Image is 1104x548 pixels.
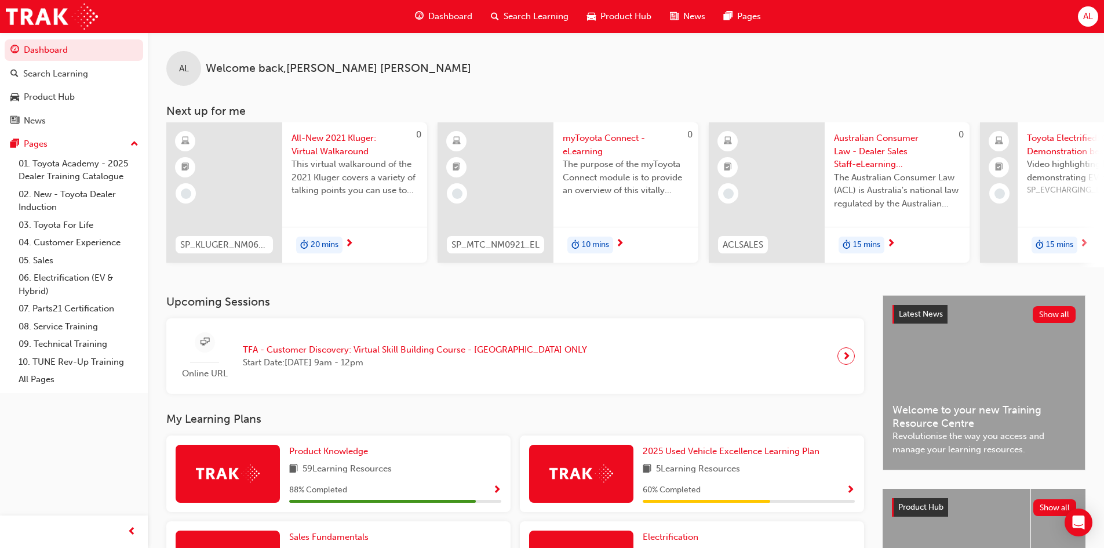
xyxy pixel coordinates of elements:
span: pages-icon [10,139,19,150]
span: 5 Learning Resources [656,462,740,477]
a: 0SP_MTC_NM0921_ELmyToyota Connect - eLearningThe purpose of the myToyota Connect module is to pro... [438,122,698,263]
a: car-iconProduct Hub [578,5,661,28]
span: 59 Learning Resources [303,462,392,477]
span: Latest News [899,309,943,319]
button: Show Progress [846,483,855,498]
span: learningResourceType_ELEARNING-icon [181,134,190,149]
a: News [5,110,143,132]
a: Product HubShow all [892,498,1076,517]
span: learningResourceType_ELEARNING-icon [724,134,732,149]
button: Pages [5,133,143,155]
span: Product Hub [898,502,943,512]
img: Trak [549,464,613,482]
span: learningRecordVerb_NONE-icon [181,188,191,199]
span: next-icon [842,348,851,364]
span: learningRecordVerb_NONE-icon [723,188,734,199]
span: Dashboard [428,10,472,23]
span: news-icon [670,9,679,24]
span: 2025 Used Vehicle Excellence Learning Plan [643,446,819,456]
a: 08. Service Training [14,318,143,336]
span: Welcome back , [PERSON_NAME] [PERSON_NAME] [206,62,471,75]
span: 88 % Completed [289,484,347,497]
span: TFA - Customer Discovery: Virtual Skill Building Course - [GEOGRAPHIC_DATA] ONLY [243,343,587,357]
span: laptop-icon [995,134,1003,149]
span: Product Hub [600,10,651,23]
span: Product Knowledge [289,446,368,456]
span: up-icon [130,137,139,152]
span: Welcome to your new Training Resource Centre [892,404,1076,430]
a: Electrification [643,531,703,544]
span: learningRecordVerb_NONE-icon [994,188,1005,199]
a: guage-iconDashboard [406,5,482,28]
span: 15 mins [853,238,880,252]
span: Australian Consumer Law - Dealer Sales Staff-eLearning module [834,132,960,171]
span: guage-icon [415,9,424,24]
span: search-icon [10,69,19,79]
a: Search Learning [5,63,143,85]
span: 10 mins [582,238,609,252]
a: All Pages [14,371,143,389]
a: 02. New - Toyota Dealer Induction [14,186,143,216]
span: AL [1083,10,1093,23]
a: Latest NewsShow allWelcome to your new Training Resource CentreRevolutionise the way you access a... [883,295,1085,470]
a: 07. Parts21 Certification [14,300,143,318]
span: next-icon [1080,239,1088,249]
span: 0 [687,129,693,140]
div: Pages [24,137,48,151]
span: 15 mins [1046,238,1073,252]
span: Online URL [176,367,234,380]
span: duration-icon [843,238,851,253]
span: duration-icon [300,238,308,253]
span: pages-icon [724,9,733,24]
div: Search Learning [23,67,88,81]
span: prev-icon [127,525,136,539]
div: Open Intercom Messenger [1065,509,1092,536]
span: sessionType_ONLINE_URL-icon [201,335,209,350]
a: news-iconNews [661,5,715,28]
button: Show all [1033,499,1077,516]
div: Product Hub [24,90,75,104]
span: duration-icon [571,238,580,253]
span: 0 [416,129,421,140]
a: 09. Technical Training [14,335,143,353]
h3: Upcoming Sessions [166,295,864,309]
span: The purpose of the myToyota Connect module is to provide an overview of this vitally important ne... [563,158,689,197]
span: book-icon [289,462,298,477]
img: Trak [6,3,98,30]
span: Electrification [643,532,698,542]
span: booktick-icon [724,160,732,175]
button: DashboardSearch LearningProduct HubNews [5,37,143,133]
button: AL [1078,6,1098,27]
a: 01. Toyota Academy - 2025 Dealer Training Catalogue [14,155,143,186]
a: 0SP_KLUGER_NM0621_EL02All-New 2021 Kluger: Virtual WalkaroundThis virtual walkaround of the 2021 ... [166,122,427,263]
span: next-icon [887,239,895,249]
span: Start Date: [DATE] 9am - 12pm [243,356,587,369]
span: Show Progress [846,485,855,496]
span: Pages [737,10,761,23]
span: Search Learning [504,10,569,23]
span: 60 % Completed [643,484,701,497]
span: The Australian Consumer Law (ACL) is Australia's national law regulated by the Australian Competi... [834,171,960,211]
span: book-icon [643,462,651,477]
a: Product Knowledge [289,445,373,458]
a: search-iconSearch Learning [482,5,578,28]
a: Sales Fundamentals [289,531,373,544]
span: News [683,10,705,23]
a: Dashboard [5,39,143,61]
a: Latest NewsShow all [892,305,1076,324]
span: Sales Fundamentals [289,532,369,542]
span: Show Progress [493,485,501,496]
a: 04. Customer Experience [14,234,143,252]
a: Product Hub [5,86,143,108]
span: next-icon [345,239,354,249]
span: All-New 2021 Kluger: Virtual Walkaround [292,132,418,158]
span: 20 mins [311,238,338,252]
a: 10. TUNE Rev-Up Training [14,353,143,371]
button: Show Progress [493,483,501,498]
div: News [24,114,46,128]
img: Trak [196,464,260,482]
span: myToyota Connect - eLearning [563,132,689,158]
a: 0ACLSALESAustralian Consumer Law - Dealer Sales Staff-eLearning moduleThe Australian Consumer Law... [709,122,970,263]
